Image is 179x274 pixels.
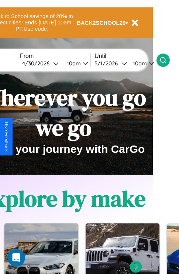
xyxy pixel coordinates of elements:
label: From [20,53,90,59]
iframe: Intercom live chat [7,249,25,267]
button: 10am [61,59,90,67]
div: 10am [129,60,149,67]
div: 10am [63,60,83,67]
button: 10am [127,59,156,67]
button: 4/30/2026 [20,59,61,67]
div: 4 / 30 / 2026 [22,60,53,67]
div: 5 / 1 / 2026 [94,60,121,67]
label: Until [94,53,156,59]
b: BACK2SCHOOL20 [77,20,126,26]
div: Give Feedback [4,122,9,152]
